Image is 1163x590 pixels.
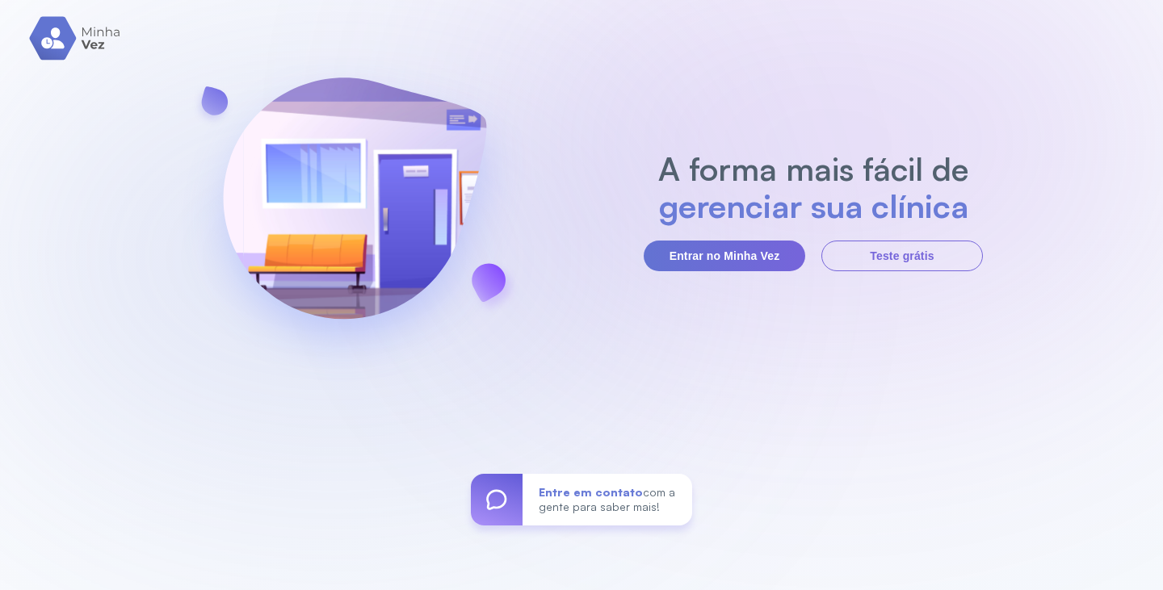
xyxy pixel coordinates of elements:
[650,187,977,224] h2: gerenciar sua clínica
[644,241,805,271] button: Entrar no Minha Vez
[29,16,122,61] img: logo.svg
[821,241,983,271] button: Teste grátis
[539,485,643,499] span: Entre em contato
[523,474,692,525] div: com a gente para saber mais!
[471,474,692,525] a: Entre em contatocom a gente para saber mais!
[180,35,529,386] img: banner-login.svg
[650,150,977,187] h2: A forma mais fácil de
